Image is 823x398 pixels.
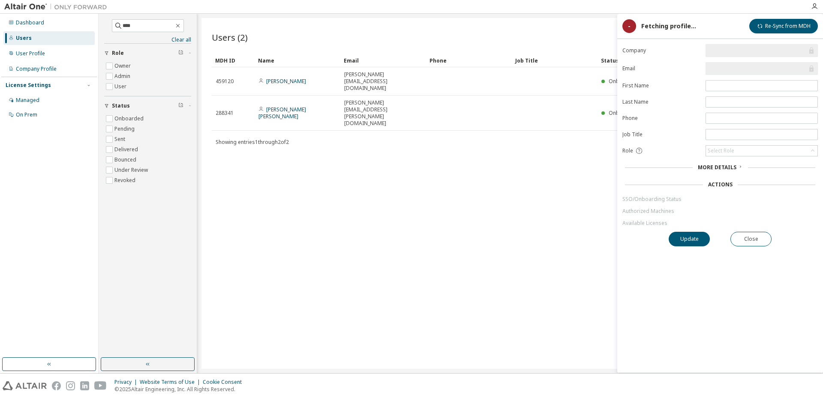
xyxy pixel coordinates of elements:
div: Phone [430,54,508,67]
img: linkedin.svg [80,381,89,390]
div: - [622,19,636,33]
a: Available Licenses [622,220,818,227]
a: [PERSON_NAME] [PERSON_NAME] [258,106,306,120]
a: SSO/Onboarding Status [622,196,818,203]
label: Admin [114,71,132,81]
div: Company Profile [16,66,57,72]
div: Select Role [708,147,734,154]
label: Bounced [114,155,138,165]
div: MDH ID [215,54,251,67]
span: Onboarded [609,78,638,85]
div: Email [344,54,423,67]
label: User [114,81,128,92]
label: Under Review [114,165,150,175]
label: Owner [114,61,132,71]
label: Phone [622,115,700,122]
div: Select Role [706,146,817,156]
label: Onboarded [114,114,145,124]
span: 288341 [216,110,234,117]
div: Privacy [114,379,140,386]
label: Company [622,47,700,54]
span: Role [112,50,124,57]
label: Revoked [114,175,137,186]
span: Users (2) [212,31,248,43]
label: Delivered [114,144,140,155]
button: Update [669,232,710,246]
p: © 2025 Altair Engineering, Inc. All Rights Reserved. [114,386,247,393]
div: Website Terms of Use [140,379,203,386]
div: Fetching profile... [641,23,696,30]
span: More Details [698,164,736,171]
a: Clear all [104,36,191,43]
button: Close [730,232,772,246]
div: Status [601,54,764,67]
button: Re-Sync from MDH [749,19,818,33]
div: License Settings [6,82,51,89]
div: Users [16,35,32,42]
div: Actions [708,181,733,188]
img: instagram.svg [66,381,75,390]
div: On Prem [16,111,37,118]
label: Pending [114,124,136,134]
img: altair_logo.svg [3,381,47,390]
span: Showing entries 1 through 2 of 2 [216,138,289,146]
img: facebook.svg [52,381,61,390]
div: Managed [16,97,39,104]
div: Dashboard [16,19,44,26]
div: Name [258,54,337,67]
span: [PERSON_NAME][EMAIL_ADDRESS][PERSON_NAME][DOMAIN_NAME] [344,99,422,127]
div: User Profile [16,50,45,57]
span: [PERSON_NAME][EMAIL_ADDRESS][DOMAIN_NAME] [344,71,422,92]
span: Role [622,147,633,154]
span: Onboarded [609,109,638,117]
img: youtube.svg [94,381,107,390]
button: Status [104,96,191,115]
label: Email [622,65,700,72]
a: [PERSON_NAME] [266,78,306,85]
div: Job Title [515,54,594,67]
span: Status [112,102,130,109]
span: 459120 [216,78,234,85]
a: Authorized Machines [622,208,818,215]
label: Job Title [622,131,700,138]
span: Clear filter [178,102,183,109]
img: Altair One [4,3,111,11]
button: Role [104,44,191,63]
label: Last Name [622,99,700,105]
div: Cookie Consent [203,379,247,386]
label: First Name [622,82,700,89]
span: Clear filter [178,50,183,57]
label: Sent [114,134,127,144]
